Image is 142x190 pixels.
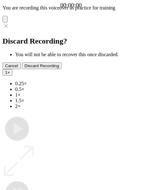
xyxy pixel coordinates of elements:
button: Discard Recording [22,62,62,69]
button: 1× [3,69,12,76]
li: 0.25× [15,81,139,86]
span: 1 [5,70,7,75]
li: 1.5× [15,98,139,104]
p: You are recording this voiceover as practice for training [3,5,139,11]
li: 1× [15,92,139,98]
a: 00:00:00 [60,2,82,9]
button: Cancel [3,62,21,69]
li: 0.5× [15,86,139,92]
h2: Discard Recording? [3,37,139,45]
li: 2× [15,104,139,109]
li: You will not be able to recover this once discarded. [15,52,139,57]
